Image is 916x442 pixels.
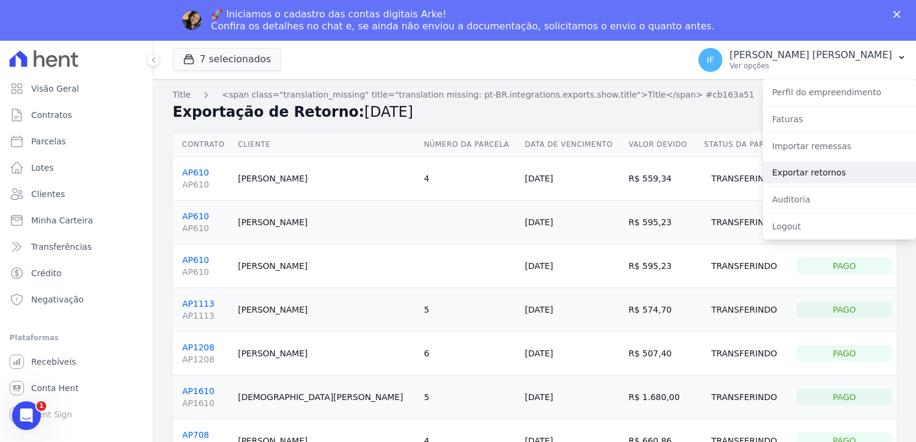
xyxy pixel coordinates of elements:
[233,376,419,419] td: [DEMOGRAPHIC_DATA][PERSON_NAME]
[12,401,41,430] iframe: Intercom live chat
[211,8,715,32] div: 🚀 Iniciamos o cadastro das contas digitais Arke! Confira os detalhes no chat e, se ainda não envi...
[233,332,419,376] td: [PERSON_NAME]
[419,288,520,332] td: 5
[182,397,228,409] span: AP1610
[233,288,419,332] td: [PERSON_NAME]
[31,293,84,305] span: Negativação
[10,331,143,345] div: Plataformas
[173,101,785,123] h2: Exportação de Retorno:
[182,386,228,409] a: AP1610AP1610
[182,11,201,30] img: Profile image for Adriane
[182,222,228,234] span: AP610
[763,216,916,237] a: Logout
[797,301,892,318] div: Pago
[31,109,72,121] span: Contratos
[520,244,623,288] td: [DATE]
[173,132,233,157] th: Contrato
[623,132,696,157] th: Valor devido
[233,244,419,288] td: [PERSON_NAME]
[707,56,714,64] span: IF
[797,389,892,405] div: Pago
[763,189,916,210] a: Auditoria
[623,244,696,288] td: R$ 595,23
[730,61,892,71] p: Ver opções
[730,49,892,61] p: [PERSON_NAME] [PERSON_NAME]
[31,382,79,394] span: Conta Hent
[182,310,228,322] span: AP1113
[701,258,787,274] div: Transferindo
[182,266,228,278] span: AP610
[5,350,148,374] a: Recebíveis
[520,201,623,244] td: [DATE]
[233,201,419,244] td: [PERSON_NAME]
[520,332,623,376] td: [DATE]
[182,353,228,365] span: AP1208
[797,345,892,362] div: Pago
[623,201,696,244] td: R$ 595,23
[763,162,916,183] a: Exportar retornos
[701,170,787,187] div: Transferindo
[520,288,623,332] td: [DATE]
[31,356,76,368] span: Recebíveis
[623,376,696,419] td: R$ 1.680,00
[182,168,228,190] a: AP610AP610
[31,135,66,147] span: Parcelas
[182,178,228,190] span: AP610
[623,332,696,376] td: R$ 507,40
[701,214,787,231] div: Transferindo
[31,241,92,253] span: Transferências
[364,104,413,120] span: [DATE]
[797,258,892,274] div: Pago
[419,157,520,201] td: 4
[182,255,228,278] a: AP610AP610
[5,103,148,127] a: Contratos
[182,343,228,365] a: AP1208AP1208
[182,211,228,234] a: AP610AP610
[31,188,65,200] span: Clientes
[5,77,148,101] a: Visão Geral
[419,332,520,376] td: 6
[419,132,520,157] th: Número da Parcela
[623,288,696,332] td: R$ 574,70
[763,135,916,157] a: Importar remessas
[5,287,148,311] a: Negativação
[763,108,916,130] a: Faturas
[31,83,79,95] span: Visão Geral
[31,162,54,174] span: Lotes
[5,156,148,180] a: Lotes
[5,376,148,400] a: Conta Hent
[31,214,93,226] span: Minha Carteira
[701,345,787,362] div: Transferindo
[31,267,62,279] span: Crédito
[5,261,148,285] a: Crédito
[222,89,754,101] a: <span class="translation_missing" title="translation missing: pt-BR.integrations.exports.show.tit...
[893,11,905,18] div: Fechar
[520,132,623,157] th: Data de Vencimento
[689,43,916,77] button: IF [PERSON_NAME] [PERSON_NAME] Ver opções
[623,157,696,201] td: R$ 559,34
[182,299,228,322] a: AP1113AP1113
[173,48,281,71] button: 7 selecionados
[5,129,148,153] a: Parcelas
[233,132,419,157] th: Cliente
[173,90,191,99] span: translation missing: pt-BR.integrations.exports.index.title
[5,208,148,232] a: Minha Carteira
[419,376,520,419] td: 5
[701,301,787,318] div: Transferindo
[763,81,916,103] a: Perfil do empreendimento
[173,89,191,101] a: Title
[701,389,787,405] div: Transferindo
[5,182,148,206] a: Clientes
[173,89,897,101] nav: Breadcrumb
[5,235,148,259] a: Transferências
[520,157,623,201] td: [DATE]
[520,376,623,419] td: [DATE]
[37,401,46,411] span: 1
[697,132,792,157] th: Status da Parcela
[233,157,419,201] td: [PERSON_NAME]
